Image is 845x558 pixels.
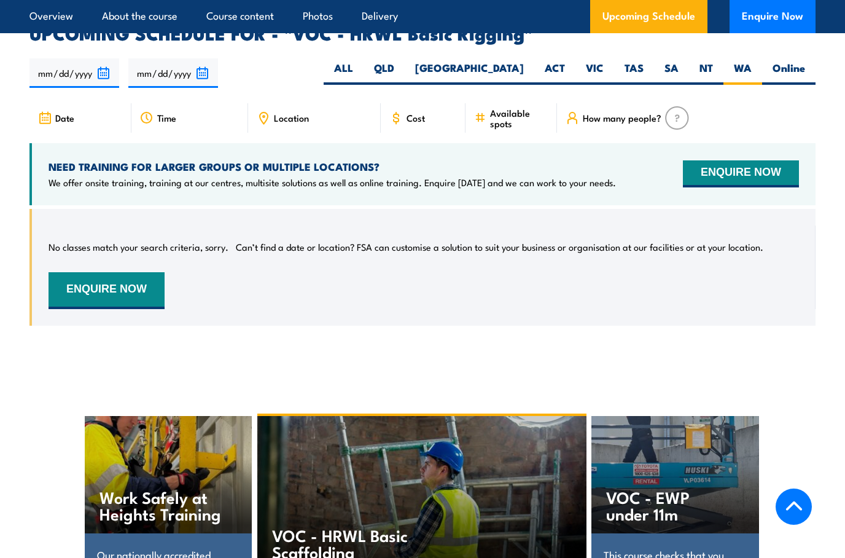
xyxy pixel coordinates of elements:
[490,108,548,128] span: Available spots
[49,176,616,189] p: We offer onsite training, training at our centres, multisite solutions as well as online training...
[654,61,689,85] label: SA
[29,25,816,41] h2: UPCOMING SCHEDULE FOR - "VOC - HRWL Basic Rigging"
[29,58,119,88] input: From date
[583,112,661,123] span: How many people?
[723,61,762,85] label: WA
[364,61,405,85] label: QLD
[128,58,218,88] input: To date
[274,112,309,123] span: Location
[575,61,614,85] label: VIC
[49,160,616,173] h4: NEED TRAINING FOR LARGER GROUPS OR MULTIPLE LOCATIONS?
[49,272,165,309] button: ENQUIRE NOW
[407,112,425,123] span: Cost
[55,112,74,123] span: Date
[762,61,816,85] label: Online
[614,61,654,85] label: TAS
[49,241,228,253] p: No classes match your search criteria, sorry.
[534,61,575,85] label: ACT
[236,241,763,253] p: Can’t find a date or location? FSA can customise a solution to suit your business or organisation...
[157,112,176,123] span: Time
[689,61,723,85] label: NT
[405,61,534,85] label: [GEOGRAPHIC_DATA]
[99,489,227,522] h4: Work Safely at Heights Training
[324,61,364,85] label: ALL
[606,489,734,522] h4: VOC - EWP under 11m
[683,160,799,187] button: ENQUIRE NOW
